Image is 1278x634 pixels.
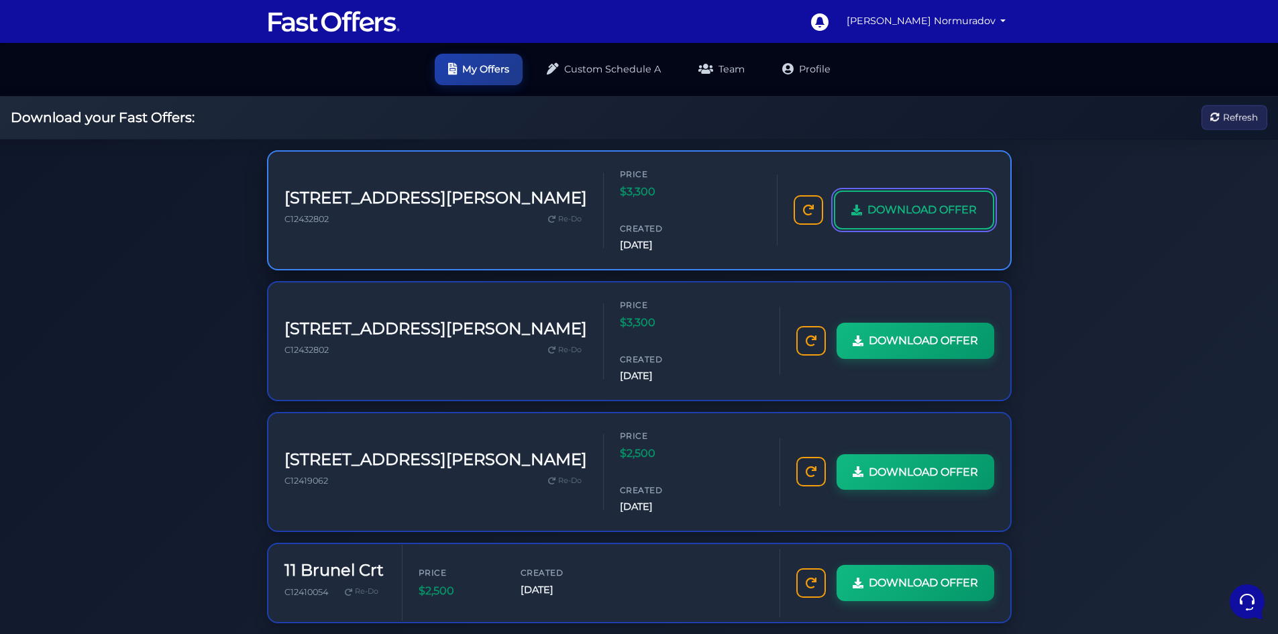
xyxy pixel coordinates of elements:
[620,314,700,331] span: $3,300
[543,341,587,359] a: Re-Do
[284,345,329,355] span: C12432802
[841,8,1012,34] a: [PERSON_NAME] Normuradov
[837,454,994,490] a: DOWNLOAD OFFER
[558,475,582,487] span: Re-Do
[284,561,384,580] h3: 11 Brunel Crt
[620,484,700,496] span: Created
[1202,105,1267,130] button: Refresh
[284,450,587,470] h3: [STREET_ADDRESS][PERSON_NAME]
[419,582,499,600] span: $2,500
[115,450,154,462] p: Messages
[284,214,329,224] span: C12432802
[21,188,91,199] span: Find an Answer
[167,188,247,199] a: Open Help Center
[1223,110,1258,125] span: Refresh
[620,353,700,366] span: Created
[620,368,700,384] span: [DATE]
[521,582,601,598] span: [DATE]
[869,464,978,481] span: DOWNLOAD OFFER
[284,587,328,597] span: C12410054
[558,344,582,356] span: Re-Do
[30,217,219,230] input: Search for an Article...
[620,222,700,235] span: Created
[620,445,700,462] span: $2,500
[11,11,225,54] h2: Hello [PERSON_NAME] 👋
[419,566,499,579] span: Price
[21,134,247,161] button: Start a Conversation
[620,183,700,201] span: $3,300
[43,97,70,123] img: dark
[620,299,700,311] span: Price
[217,75,247,86] a: See all
[620,499,700,515] span: [DATE]
[543,211,587,228] a: Re-Do
[93,431,176,462] button: Messages
[558,213,582,225] span: Re-Do
[208,450,225,462] p: Help
[11,431,93,462] button: Home
[837,565,994,601] a: DOWNLOAD OFFER
[620,168,700,180] span: Price
[543,472,587,490] a: Re-Do
[40,450,63,462] p: Home
[284,319,587,339] h3: [STREET_ADDRESS][PERSON_NAME]
[869,574,978,592] span: DOWNLOAD OFFER
[685,54,758,85] a: Team
[620,237,700,253] span: [DATE]
[834,191,994,229] a: DOWNLOAD OFFER
[521,566,601,579] span: Created
[1227,582,1267,622] iframe: Customerly Messenger Launcher
[533,54,674,85] a: Custom Schedule A
[869,332,978,350] span: DOWNLOAD OFFER
[355,586,378,598] span: Re-Do
[21,75,109,86] span: Your Conversations
[11,109,195,125] h2: Download your Fast Offers:
[21,97,48,123] img: dark
[837,323,994,359] a: DOWNLOAD OFFER
[339,583,384,600] a: Re-Do
[175,431,258,462] button: Help
[769,54,844,85] a: Profile
[435,54,523,85] a: My Offers
[284,189,587,208] h3: [STREET_ADDRESS][PERSON_NAME]
[867,201,977,219] span: DOWNLOAD OFFER
[97,142,188,153] span: Start a Conversation
[284,476,328,486] span: C12419062
[620,429,700,442] span: Price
